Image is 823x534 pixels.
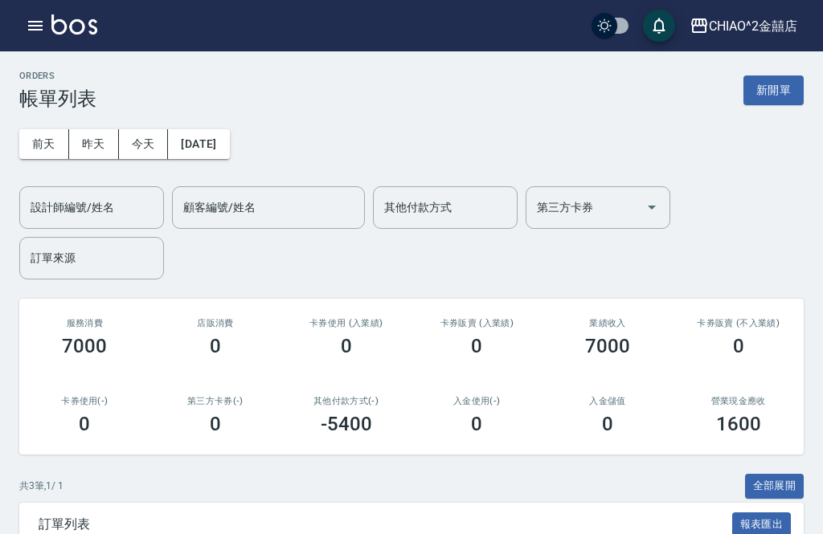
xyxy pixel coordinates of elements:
button: [DATE] [168,129,229,159]
h2: ORDERS [19,71,96,81]
h3: 0 [210,335,221,357]
h2: 店販消費 [170,318,262,328]
h2: 入金使用(-) [431,396,523,406]
button: CHIAO^2金囍店 [683,10,804,43]
div: CHIAO^2金囍店 [709,16,797,36]
h3: 0 [733,335,744,357]
h3: 1600 [716,413,761,435]
h2: 卡券販賣 (不入業績) [692,318,784,328]
h3: 0 [471,413,482,435]
button: 今天 [119,129,169,159]
h3: 0 [602,413,613,435]
img: Logo [51,14,97,35]
h2: 卡券使用(-) [39,396,131,406]
h3: 0 [471,335,482,357]
h3: 0 [79,413,90,435]
a: 新開單 [743,82,804,97]
button: Open [639,194,665,220]
h2: 其他付款方式(-) [300,396,392,406]
button: 全部展開 [745,474,805,499]
h3: 0 [210,413,221,435]
button: save [643,10,675,42]
button: 前天 [19,129,69,159]
h3: 0 [341,335,352,357]
h2: 卡券使用 (入業績) [300,318,392,328]
p: 共 3 筆, 1 / 1 [19,479,63,493]
a: 報表匯出 [732,516,792,531]
span: 訂單列表 [39,516,732,532]
h2: 第三方卡券(-) [170,396,262,406]
h2: 入金儲值 [562,396,654,406]
h3: 服務消費 [39,318,131,328]
button: 昨天 [69,129,119,159]
h2: 業績收入 [562,318,654,328]
button: 新開單 [743,75,804,105]
h2: 卡券販賣 (入業績) [431,318,523,328]
h3: 帳單列表 [19,88,96,110]
h3: 7000 [585,335,630,357]
h3: 7000 [62,335,107,357]
h2: 營業現金應收 [692,396,784,406]
h3: -5400 [321,413,372,435]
